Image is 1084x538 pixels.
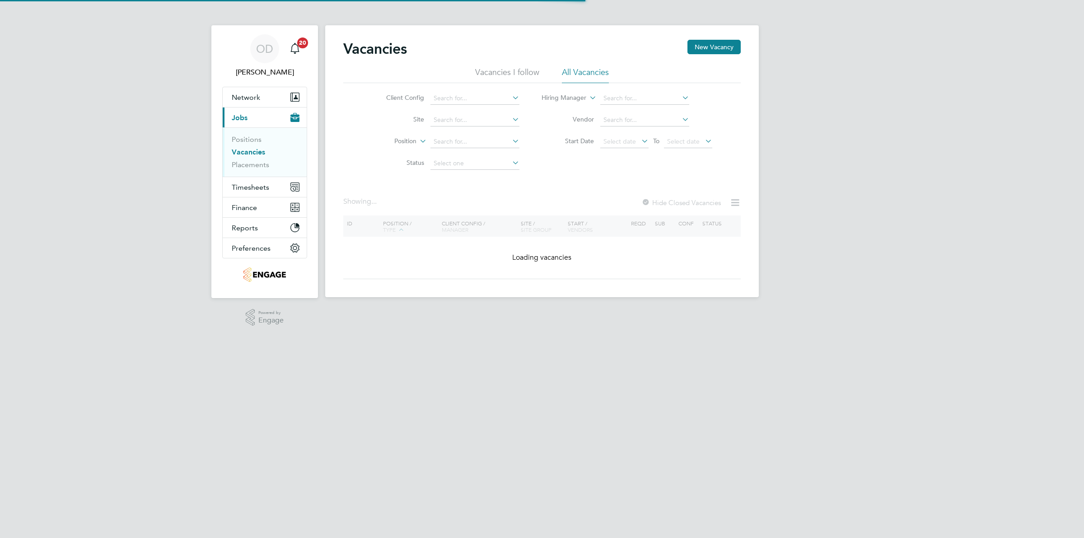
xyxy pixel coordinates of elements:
[430,157,519,170] input: Select one
[223,87,307,107] button: Network
[641,198,721,207] label: Hide Closed Vacancies
[223,238,307,258] button: Preferences
[232,93,260,102] span: Network
[343,197,378,206] div: Showing
[243,267,285,282] img: jambo-logo-retina.png
[430,136,519,148] input: Search for...
[562,67,609,83] li: All Vacancies
[232,135,262,144] a: Positions
[542,137,594,145] label: Start Date
[232,203,257,212] span: Finance
[223,218,307,238] button: Reports
[258,317,284,324] span: Engage
[232,224,258,232] span: Reports
[542,115,594,123] label: Vendor
[667,137,700,145] span: Select date
[430,92,519,105] input: Search for...
[258,309,284,317] span: Powered by
[364,137,416,146] label: Position
[600,114,689,126] input: Search for...
[232,113,248,122] span: Jobs
[232,183,269,192] span: Timesheets
[223,197,307,217] button: Finance
[222,267,307,282] a: Go to home page
[475,67,539,83] li: Vacancies I follow
[534,94,586,103] label: Hiring Manager
[232,160,269,169] a: Placements
[232,148,265,156] a: Vacancies
[222,67,307,78] span: Ollie Dart
[232,244,271,253] span: Preferences
[603,137,636,145] span: Select date
[687,40,741,54] button: New Vacancy
[286,34,304,63] a: 20
[371,197,377,206] span: ...
[430,114,519,126] input: Search for...
[372,115,424,123] label: Site
[222,34,307,78] a: OD[PERSON_NAME]
[297,37,308,48] span: 20
[223,127,307,177] div: Jobs
[650,135,662,147] span: To
[343,40,407,58] h2: Vacancies
[223,177,307,197] button: Timesheets
[600,92,689,105] input: Search for...
[256,43,273,55] span: OD
[246,309,284,326] a: Powered byEngage
[372,94,424,102] label: Client Config
[211,25,318,298] nav: Main navigation
[372,159,424,167] label: Status
[223,108,307,127] button: Jobs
